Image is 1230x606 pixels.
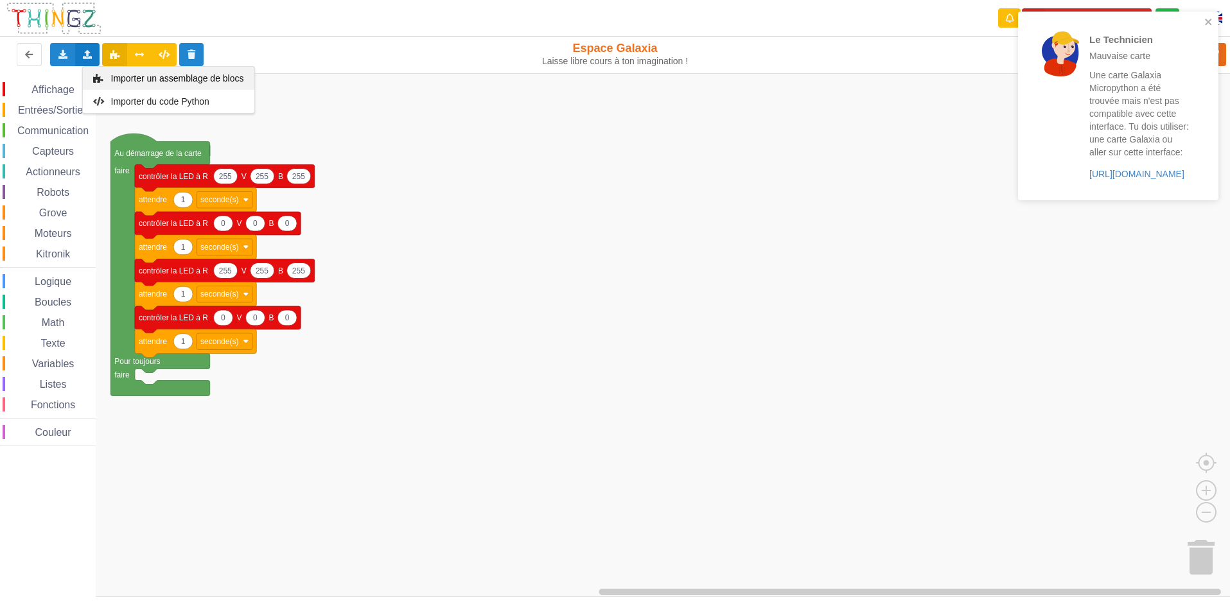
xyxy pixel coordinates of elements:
text: 0 [285,313,290,322]
text: 255 [219,171,232,180]
text: faire [114,370,130,379]
text: seconde(s) [200,243,238,252]
span: Communication [15,125,91,136]
span: Couleur [33,427,73,438]
text: B [278,266,283,275]
text: 1 [181,290,186,299]
span: Capteurs [30,146,76,157]
text: B [278,171,283,180]
text: Pour toujours [114,356,160,365]
span: Math [40,317,67,328]
text: 255 [292,171,305,180]
text: faire [114,166,130,175]
a: [URL][DOMAIN_NAME] [1089,169,1184,179]
text: 0 [285,219,290,228]
text: 255 [256,266,268,275]
text: contrôler la LED à R [139,171,208,180]
text: contrôler la LED à R [139,313,208,322]
p: Le Technicien [1089,33,1190,46]
img: thingz_logo.png [6,1,102,35]
text: attendre [139,290,167,299]
div: Importer un fichier Python [83,90,254,113]
span: Kitronik [34,248,72,259]
text: seconde(s) [200,337,238,346]
span: Importer du code Python [110,96,209,107]
text: attendre [139,243,167,252]
text: 1 [181,337,186,346]
text: V [242,171,247,180]
text: 0 [253,219,258,228]
button: Appairer une carte [1022,8,1152,28]
span: Affichage [30,84,76,95]
text: V [236,313,242,322]
text: attendre [139,195,167,204]
text: 1 [181,243,186,252]
text: 0 [253,313,258,322]
span: Texte [39,338,67,349]
div: Espace Galaxia [507,41,722,67]
span: Grove [37,207,69,218]
text: B [268,313,274,322]
text: 255 [219,266,232,275]
span: Logique [33,276,73,287]
p: Mauvaise carte [1089,49,1190,62]
span: Listes [38,379,69,390]
div: Laisse libre cours à ton imagination ! [507,56,722,67]
text: B [268,219,274,228]
div: Importer un assemblage de blocs en utilisant un fichier au format .blockly [83,67,254,90]
span: Robots [35,187,71,198]
span: Importer un assemblage de blocs [110,73,243,83]
span: Fonctions [29,399,77,410]
span: Variables [30,358,76,369]
p: Une carte Galaxia Micropython a été trouvée mais n'est pas compatible avec cette interface. Tu do... [1089,69,1190,159]
text: contrôler la LED à R [139,266,208,275]
span: Boucles [33,297,73,307]
text: 255 [292,266,305,275]
text: attendre [139,337,167,346]
button: close [1204,17,1213,29]
text: contrôler la LED à R [139,219,208,228]
text: V [236,219,242,228]
text: 0 [221,219,225,228]
text: seconde(s) [200,290,238,299]
text: 255 [256,171,268,180]
text: Au démarrage de la carte [114,148,202,157]
span: Moteurs [33,228,74,239]
span: Actionneurs [24,166,82,177]
text: 0 [221,313,225,322]
text: seconde(s) [200,195,238,204]
span: Entrées/Sorties [16,105,90,116]
text: 1 [181,195,186,204]
text: V [242,266,247,275]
